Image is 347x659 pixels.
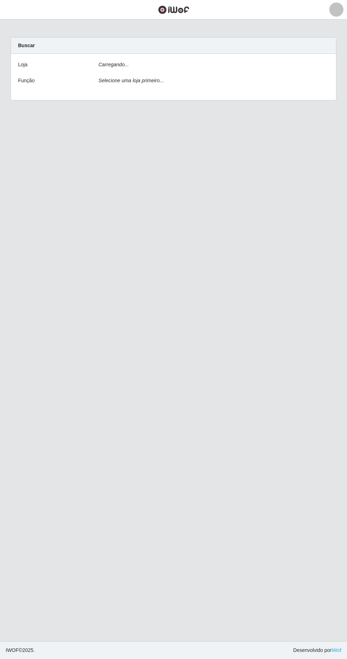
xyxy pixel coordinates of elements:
label: Loja [18,61,27,68]
img: CoreUI Logo [158,5,189,14]
i: Selecione uma loja primeiro... [98,78,164,83]
i: Carregando... [98,62,129,67]
a: iWof [331,647,341,653]
span: Desenvolvido por [293,647,341,654]
span: IWOF [6,647,19,653]
strong: Buscar [18,43,35,48]
span: © 2025 . [6,647,35,654]
label: Função [18,77,35,84]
